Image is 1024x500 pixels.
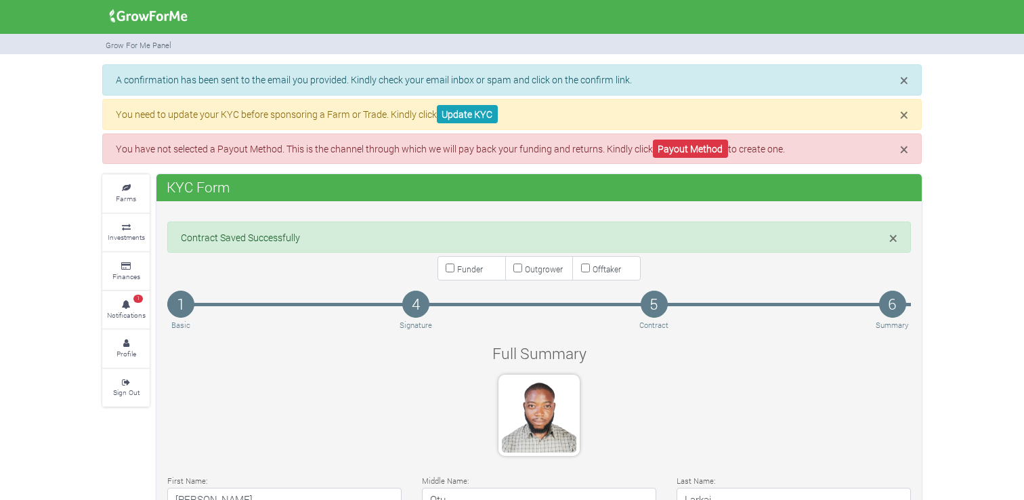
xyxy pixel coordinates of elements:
[105,3,192,30] img: growforme image
[677,476,715,487] label: Last Name:
[102,214,150,251] a: Investments
[900,70,908,90] span: ×
[437,105,498,123] a: Update KYC
[107,310,146,320] small: Notifications
[102,175,150,212] a: Farms
[116,142,908,156] p: You have not selected a Payout Method. This is the channel through which we will pay back your fu...
[116,107,908,121] p: You need to update your KYC before sponsoring a Farm or Trade. Kindly click
[900,139,908,159] span: ×
[593,264,621,274] small: Offtaker
[637,291,670,331] a: 5 Contract
[106,40,171,50] small: Grow For Me Panel
[133,295,143,303] span: 1
[113,388,140,397] small: Sign Out
[900,107,908,123] button: Close
[879,291,906,318] h4: 6
[108,232,145,242] small: Investments
[167,291,194,331] a: 1 Basic
[889,230,897,246] button: Close
[167,222,911,253] div: Contract Saved Successfully
[876,320,909,331] p: Summary
[398,291,434,331] a: 4 Signature
[102,291,150,329] a: 1 Notifications
[900,142,908,157] button: Close
[400,320,432,331] p: Signature
[525,264,563,274] small: Outgrower
[446,264,454,272] input: Funder
[402,291,429,318] h4: 4
[102,369,150,407] a: Sign Out
[102,253,150,290] a: Finances
[169,320,192,331] p: Basic
[889,228,897,248] span: ×
[422,476,469,487] label: Middle Name:
[167,476,207,487] label: First Name:
[163,173,234,201] span: KYC Form
[513,264,522,272] input: Outgrower
[900,72,908,88] button: Close
[116,194,136,203] small: Farms
[581,264,590,272] input: Offtaker
[167,291,194,318] h4: 1
[874,291,911,331] a: 6 Summary
[900,104,908,125] span: ×
[116,72,908,87] p: A confirmation has been sent to the email you provided. Kindly check your email inbox or spam and...
[116,349,136,358] small: Profile
[653,140,728,158] a: Payout Method
[338,344,740,362] h4: Full Summary
[641,291,668,318] h4: 5
[639,320,668,331] p: Contract
[457,264,483,274] small: Funder
[102,330,150,367] a: Profile
[112,272,140,281] small: Finances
